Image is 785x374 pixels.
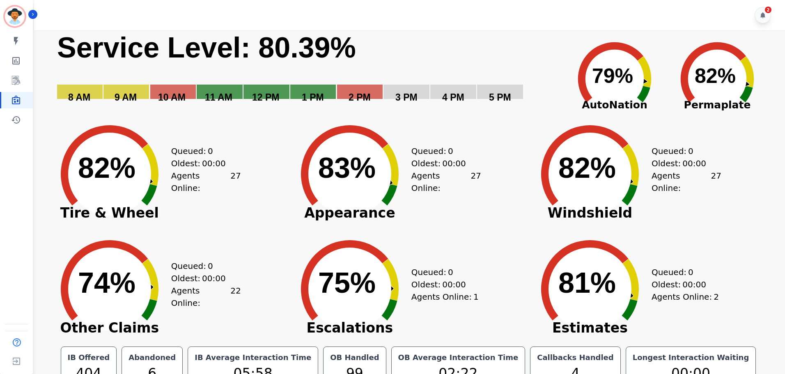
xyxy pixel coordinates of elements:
[682,278,706,291] span: 00:00
[688,145,693,157] span: 0
[411,266,473,278] div: Queued:
[395,92,418,103] text: 3 PM
[252,92,279,103] text: 12 PM
[528,324,652,332] span: Estimates
[411,278,473,291] div: Oldest:
[205,92,232,103] text: 11 AM
[592,64,633,87] text: 79%
[78,152,135,184] text: 82%
[397,352,520,363] div: OB Average Interaction Time
[652,170,721,194] div: Agents Online:
[230,170,241,194] span: 27
[202,272,226,285] span: 00:00
[171,272,233,285] div: Oldest:
[288,209,411,217] span: Appearance
[328,352,381,363] div: OB Handled
[682,157,706,170] span: 00:00
[5,7,25,26] img: Bordered avatar
[193,352,313,363] div: IB Average Interaction Time
[563,97,666,113] span: AutoNation
[473,291,479,303] span: 1
[202,157,226,170] span: 00:00
[558,267,616,299] text: 81%
[171,170,241,194] div: Agents Online:
[765,7,771,13] div: 2
[318,152,376,184] text: 83%
[78,267,135,299] text: 74%
[535,352,615,363] div: Callbacks Handled
[714,291,719,303] span: 2
[652,278,713,291] div: Oldest:
[56,30,562,115] svg: Service Level: 0%
[631,352,751,363] div: Longest Interaction Waiting
[666,97,769,113] span: Permaplate
[66,352,112,363] div: IB Offered
[711,170,721,194] span: 27
[230,285,241,309] span: 22
[695,64,736,87] text: 82%
[652,291,721,303] div: Agents Online:
[489,92,511,103] text: 5 PM
[652,145,713,157] div: Queued:
[688,266,693,278] span: 0
[411,145,473,157] div: Queued:
[652,266,713,278] div: Queued:
[48,209,171,217] span: Tire & Wheel
[411,157,473,170] div: Oldest:
[171,260,233,272] div: Queued:
[288,324,411,332] span: Escalations
[528,209,652,217] span: Windshield
[158,92,186,103] text: 10 AM
[171,157,233,170] div: Oldest:
[442,157,466,170] span: 00:00
[471,170,481,194] span: 27
[48,324,171,332] span: Other Claims
[127,352,177,363] div: Abandoned
[411,291,481,303] div: Agents Online:
[208,260,213,272] span: 0
[208,145,213,157] span: 0
[171,285,241,309] div: Agents Online:
[171,145,233,157] div: Queued:
[302,92,324,103] text: 1 PM
[115,92,137,103] text: 9 AM
[411,170,481,194] div: Agents Online:
[558,152,616,184] text: 82%
[448,145,453,157] span: 0
[57,32,356,64] text: Service Level: 80.39%
[318,267,376,299] text: 75%
[442,278,466,291] span: 00:00
[349,92,371,103] text: 2 PM
[68,92,90,103] text: 8 AM
[652,157,713,170] div: Oldest:
[448,266,453,278] span: 0
[442,92,464,103] text: 4 PM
